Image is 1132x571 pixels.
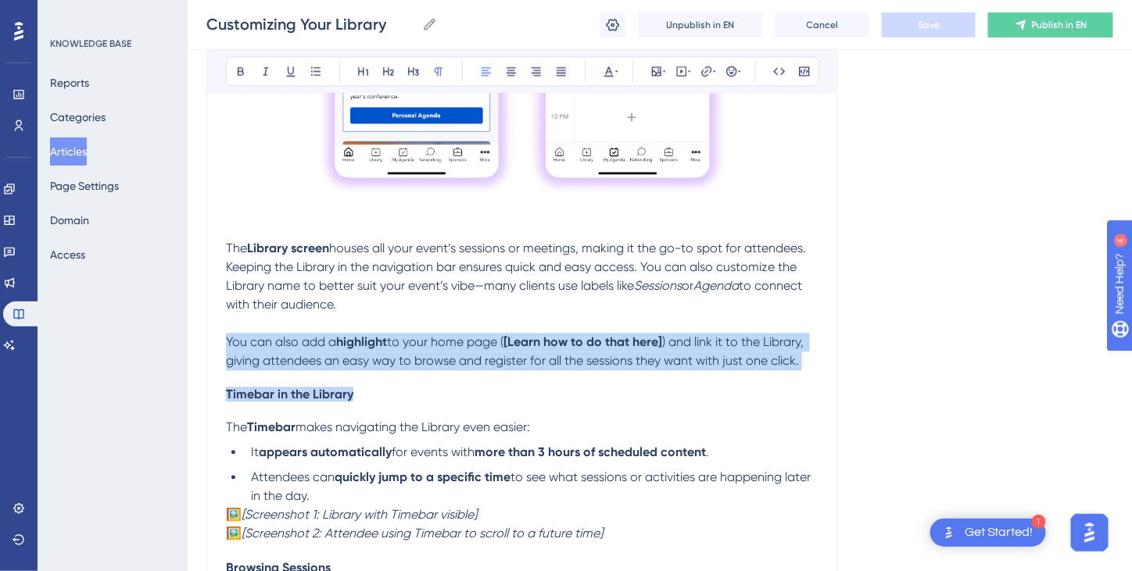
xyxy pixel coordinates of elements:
[392,444,475,459] span: for events with
[226,241,809,293] span: houses all your event’s sessions or meetings, making it the go-to spot for attendees. Keeping the...
[387,334,503,349] span: to your home page (
[1066,509,1113,556] iframe: UserGuiding AI Assistant Launcher
[503,334,662,349] strong: [Learn how to do that here]
[226,241,247,255] span: The
[50,241,85,269] button: Access
[251,444,259,459] span: It
[706,444,709,459] span: .
[50,69,89,97] button: Reports
[638,12,763,37] button: Unpublish in EN
[50,172,119,200] button: Page Settings
[226,334,336,349] span: You can also add a
[109,8,113,20] div: 4
[634,278,682,293] em: Sessions
[1032,515,1046,529] div: 1
[247,419,296,434] strong: Timebar
[296,419,530,434] span: makes navigating the Library even easier:
[776,12,869,37] button: Cancel
[682,278,693,293] span: or
[965,524,1033,541] div: Get Started!
[226,419,247,434] span: The
[226,507,242,522] span: 🖼️
[226,526,242,541] span: 🖼️
[667,19,735,31] span: Unpublish in EN
[251,469,335,484] span: Attendees can
[930,519,1046,547] div: Open Get Started! checklist, remaining modules: 1
[693,278,739,293] em: Agenda
[336,334,387,349] strong: highlight
[475,444,706,459] strong: more than 3 hours of scheduled content
[226,278,805,312] span: to connect with their audience.
[247,241,329,255] strong: Library screen
[335,469,510,484] strong: quickly jump to a specific time
[251,469,814,503] span: to see what sessions or activities are happening later in the day.
[226,387,353,401] span: Timebar in the Library
[259,444,392,459] strong: appears automatically
[1032,19,1087,31] span: Publish in EN
[50,206,89,234] button: Domain
[807,19,839,31] span: Cancel
[988,12,1113,37] button: Publish in EN
[882,12,976,37] button: Save
[226,334,807,368] span: ) and link it to the Library, giving attendees an easy way to browse and register for all the ses...
[206,13,416,35] input: Article Name
[918,19,940,31] span: Save
[242,507,477,522] em: [Screenshot 1: Library with Timebar visible]
[50,37,131,50] div: KNOWLEDGE BASE
[940,523,958,542] img: launcher-image-alternative-text
[50,137,87,166] button: Articles
[242,526,603,541] em: [Screenshot 2: Attendee using Timebar to scroll to a future time]
[37,4,98,23] span: Need Help?
[50,103,106,131] button: Categories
